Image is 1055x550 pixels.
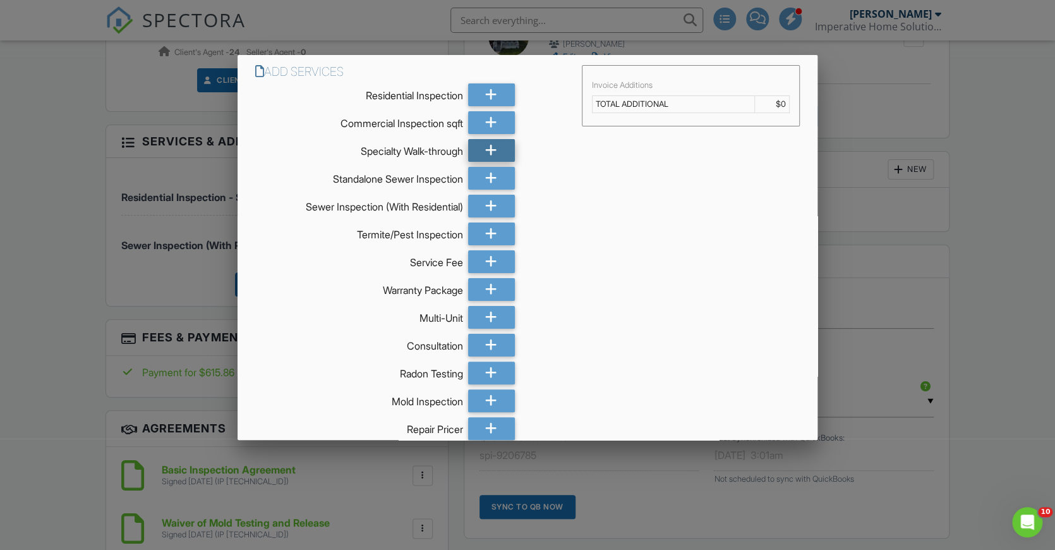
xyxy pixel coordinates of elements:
[255,65,567,78] h6: Add Services
[255,167,463,186] div: Standalone Sewer Inspection
[255,334,463,353] div: Consultation
[255,278,463,297] div: Warranty Package
[255,362,463,381] div: Radon Testing
[255,195,463,214] div: Sewer Inspection (With Residential)
[1038,507,1052,517] span: 10
[592,80,790,90] div: Invoice Additions
[255,250,463,269] div: Service Fee
[255,223,463,241] div: Termite/Pest Inspection
[255,111,463,130] div: Commercial Inspection sqft
[1012,507,1042,537] iframe: Intercom live chat
[255,389,463,408] div: Mold Inspection
[255,417,463,436] div: Repair Pricer
[255,306,463,325] div: Multi-Unit
[755,96,790,113] td: $0
[592,96,754,113] td: TOTAL ADDITIONAL
[255,83,463,102] div: Residential Inspection
[255,139,463,158] div: Specialty Walk-through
